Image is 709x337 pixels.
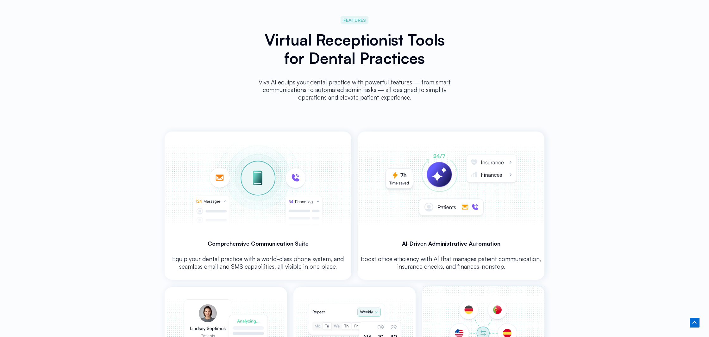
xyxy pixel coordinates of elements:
h2: Virtual Receptionist Tools for Dental Practices [255,31,454,67]
h3: Comprehensive Communication Suite [165,240,351,247]
span: FEATURES [343,16,366,24]
p: Boost office efficiency with Al that manages patient communication, insurance checks, and finance... [358,255,544,270]
p: Viva Al equips your dental practice with powerful features ― from smart communications to automat... [255,78,454,101]
p: Equip your dental practice with a world-class phone system, and seamless email and SMS capabiliti... [165,255,351,270]
h3: Al-Driven Administrative Automation [358,240,544,247]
